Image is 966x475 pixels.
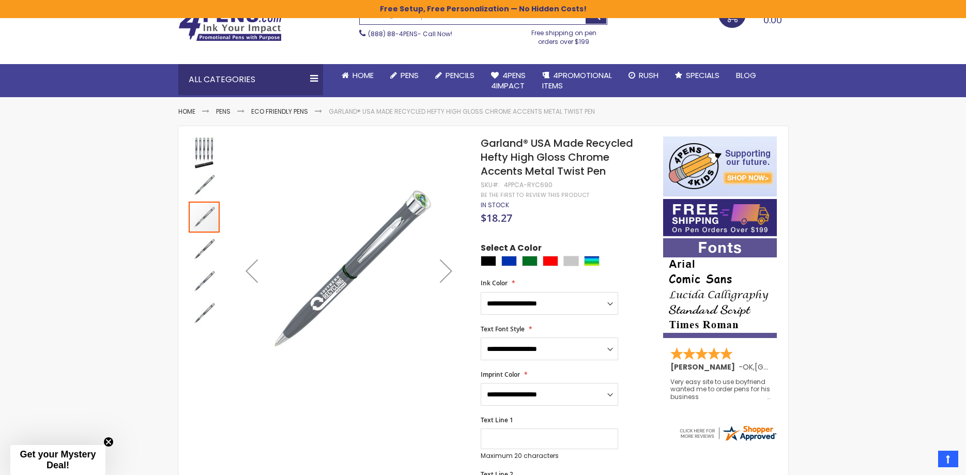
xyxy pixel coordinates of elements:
[542,70,612,91] span: 4PROMOTIONAL ITEMS
[743,362,753,372] span: OK
[501,256,517,266] div: Blue
[216,107,231,116] a: Pens
[189,136,221,168] div: Garland® USA Made Recycled Hefty High Gloss Chrome Accents Metal Twist Pen
[670,362,739,372] span: [PERSON_NAME]
[481,256,496,266] div: Black
[663,199,777,236] img: Free shipping on orders over $199
[686,70,719,81] span: Specials
[881,447,966,475] iframe: Google Customer Reviews
[481,242,542,256] span: Select A Color
[481,180,500,189] strong: SKU
[189,265,221,297] div: Garland® USA Made Recycled Hefty High Gloss Chrome Accents Metal Twist Pen
[189,297,220,329] div: Garland® USA Made Recycled Hefty High Gloss Chrome Accents Metal Twist Pen
[663,136,777,196] img: 4pens 4 kids
[401,70,419,81] span: Pens
[520,25,607,45] div: Free shipping on pen orders over $199
[481,201,509,209] span: In stock
[189,233,221,265] div: Garland® USA Made Recycled Hefty High Gloss Chrome Accents Metal Twist Pen
[329,108,595,116] li: Garland® USA Made Recycled Hefty High Gloss Chrome Accents Metal Twist Pen
[382,64,427,87] a: Pens
[189,170,220,201] img: Garland® USA Made Recycled Hefty High Gloss Chrome Accents Metal Twist Pen
[663,238,777,338] img: font-personalization-examples
[678,424,777,442] img: 4pens.com widget logo
[178,107,195,116] a: Home
[103,437,114,447] button: Close teaser
[10,445,105,475] div: Get your Mystery Deal!Close teaser
[20,449,96,470] span: Get your Mystery Deal!
[763,13,782,26] span: 0.00
[178,64,323,95] div: All Categories
[504,181,553,189] div: 4PPCA-RYC690
[667,64,728,87] a: Specials
[755,362,831,372] span: [GEOGRAPHIC_DATA]
[178,8,282,41] img: 4Pens Custom Pens and Promotional Products
[728,64,764,87] a: Blog
[231,136,272,405] div: Previous
[425,136,467,405] div: Next
[639,70,658,81] span: Rush
[483,64,534,98] a: 4Pens4impact
[333,64,382,87] a: Home
[189,234,220,265] img: Garland® USA Made Recycled Hefty High Gloss Chrome Accents Metal Twist Pen
[368,29,418,38] a: (888) 88-4PENS
[189,266,220,297] img: Garland® USA Made Recycled Hefty High Gloss Chrome Accents Metal Twist Pen
[543,256,558,266] div: Red
[352,70,374,81] span: Home
[739,362,831,372] span: - ,
[189,168,221,201] div: Garland® USA Made Recycled Hefty High Gloss Chrome Accents Metal Twist Pen
[189,298,220,329] img: Garland® USA Made Recycled Hefty High Gloss Chrome Accents Metal Twist Pen
[231,151,467,388] img: Garland® USA Made Recycled Hefty High Gloss Chrome Accents Metal Twist Pen
[522,256,538,266] div: Green
[251,107,308,116] a: Eco Friendly Pens
[563,256,579,266] div: Silver
[446,70,474,81] span: Pencils
[584,256,600,266] div: Assorted
[189,201,221,233] div: Garland® USA Made Recycled Hefty High Gloss Chrome Accents Metal Twist Pen
[481,279,508,287] span: Ink Color
[481,370,520,379] span: Imprint Color
[481,191,589,199] a: Be the first to review this product
[481,136,633,178] span: Garland® USA Made Recycled Hefty High Gloss Chrome Accents Metal Twist Pen
[481,325,525,333] span: Text Font Style
[620,64,667,87] a: Rush
[481,211,512,225] span: $18.27
[481,452,618,460] p: Maximum 20 characters
[189,137,220,168] img: Garland® USA Made Recycled Hefty High Gloss Chrome Accents Metal Twist Pen
[491,70,526,91] span: 4Pens 4impact
[481,416,513,424] span: Text Line 1
[670,378,771,401] div: Very easy site to use boyfriend wanted me to order pens for his business
[481,201,509,209] div: Availability
[534,64,620,98] a: 4PROMOTIONALITEMS
[427,64,483,87] a: Pencils
[368,29,452,38] span: - Call Now!
[736,70,756,81] span: Blog
[678,436,777,445] a: 4pens.com certificate URL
